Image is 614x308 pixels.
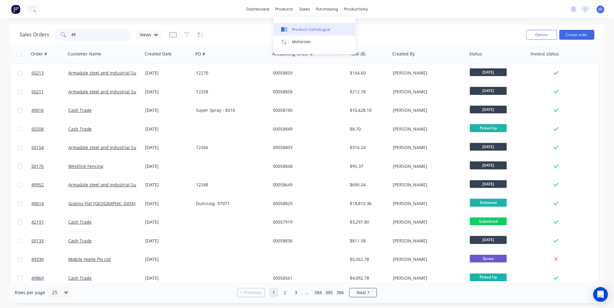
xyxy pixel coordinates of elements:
span: 50208 [31,126,44,132]
div: [DATE] [145,144,191,151]
span: [DATE] [470,106,507,113]
div: Product Catalogue [292,27,330,32]
a: Armadale steel and Industrial Supplies [68,70,149,76]
span: 49614 [31,201,44,207]
a: Cash Trade [68,219,92,225]
a: Jump forward [302,288,312,297]
span: Submitted [470,217,507,225]
div: [DATE] [145,256,191,262]
a: Page 1 is your current page [269,288,278,297]
div: 00058859 [273,70,341,76]
div: $18,810.36 [350,201,386,207]
div: 00058836 [273,238,341,244]
div: [PERSON_NAME] [393,163,461,169]
div: [DATE] [145,201,191,207]
div: $690.04 [350,182,386,188]
a: Westline Fencing [68,163,103,169]
div: Customer Name [68,51,101,57]
div: purchasing [313,5,341,14]
div: [PERSON_NAME] [393,89,461,95]
span: 49869 [31,275,44,281]
div: [PERSON_NAME] [393,256,461,262]
div: [DATE] [145,107,191,113]
div: Materials [292,39,311,45]
div: [PERSON_NAME] [393,126,461,132]
div: $8.70 [350,126,386,132]
div: 00058649 [273,182,341,188]
span: Views [140,31,151,38]
div: 00058858 [273,89,341,95]
div: $212.78 [350,89,386,95]
button: Create order [559,30,594,40]
div: 12266 [196,144,264,151]
a: 50208 [31,120,68,138]
div: 00058561 [273,275,341,281]
img: Factory [11,5,20,14]
span: [DATE] [470,161,507,169]
a: Cash Trade [68,275,92,281]
div: PO # [195,51,205,57]
div: [PERSON_NAME] [393,238,461,244]
a: Granny Flat [GEOGRAPHIC_DATA] [68,201,136,206]
div: $10,428.10 [350,107,386,113]
span: Picked Up [470,124,507,132]
ul: Pagination [235,288,379,297]
a: 50154 [31,138,68,157]
span: [DATE] [470,180,507,188]
div: [DATE] [145,163,191,169]
a: Page 384 [313,288,323,297]
span: 50133 [31,238,44,244]
a: Previous page [237,290,265,296]
span: Picked Up [470,274,507,281]
span: 50154 [31,144,44,151]
div: [PERSON_NAME] [393,219,461,225]
div: [PERSON_NAME] [393,275,461,281]
a: Page 385 [325,288,334,297]
a: Armadale steel and Industrial Supplies [68,182,149,188]
div: [DATE] [145,275,191,281]
span: 42197 [31,219,44,225]
a: 49952 [31,176,68,194]
input: Search... [71,29,131,41]
div: [DATE] [145,182,191,188]
div: Open Intercom Messenger [593,287,608,302]
span: [DATE] [470,87,507,95]
a: Cash Trade [68,126,92,132]
span: Quote [470,255,507,262]
div: [DATE] [145,126,191,132]
div: Status [469,51,482,57]
div: [DATE] [145,238,191,244]
span: Next [357,290,366,296]
div: $5,262.78 [350,256,386,262]
span: 50213 [31,70,44,76]
button: Options [526,30,557,40]
a: Product Catalogue [274,23,355,35]
div: $3,297.80 [350,219,386,225]
div: 00058829 [273,201,341,207]
span: 50175 [31,163,44,169]
div: Super Spray - 8310 [196,107,264,113]
div: [PERSON_NAME] [393,70,461,76]
span: 49952 [31,182,44,188]
div: sales [296,5,313,14]
a: Armadale steel and Industrial Supplies [68,89,149,95]
a: 50133 [31,232,68,250]
span: [DATE] [470,68,507,76]
div: [DATE] [145,219,191,225]
div: Duncraig- 97071 [196,201,264,207]
div: Total ($) [349,51,365,57]
div: [DATE] [145,89,191,95]
a: 50213 [31,64,68,82]
div: 00058803 [273,144,341,151]
span: 49016 [31,107,44,113]
a: 49016 [31,101,68,120]
span: Previous [244,290,261,296]
a: Page 386 [336,288,345,297]
a: 42197 [31,213,68,231]
div: 12248 [196,182,264,188]
div: [PERSON_NAME] [393,182,461,188]
span: Rows per page [15,290,45,296]
div: [PERSON_NAME] [393,107,461,113]
div: $4,092.78 [350,275,386,281]
span: [DATE] [470,143,507,151]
